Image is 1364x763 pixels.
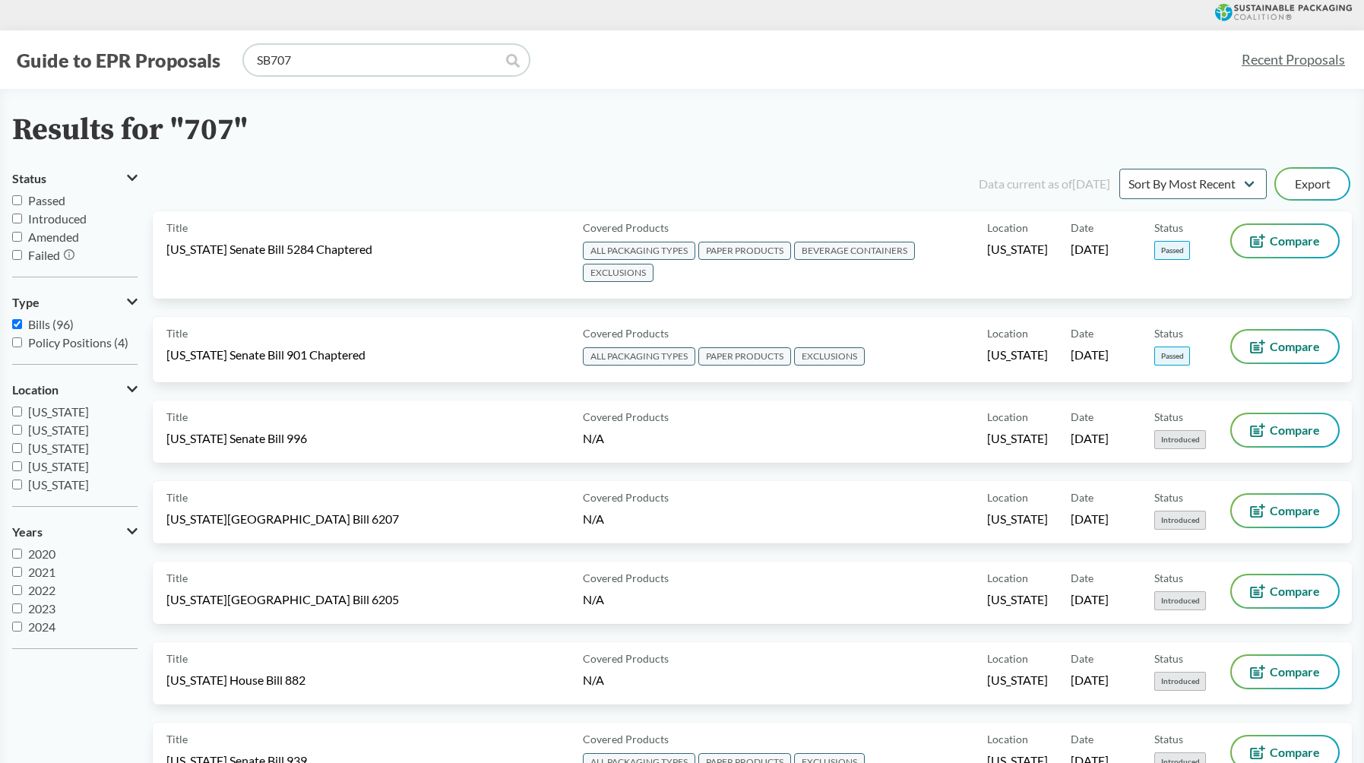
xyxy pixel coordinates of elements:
[1232,495,1338,527] button: Compare
[1071,672,1109,689] span: [DATE]
[979,175,1110,193] div: Data current as of [DATE]
[12,296,40,309] span: Type
[12,443,22,453] input: [US_STATE]
[166,591,399,608] span: [US_STATE][GEOGRAPHIC_DATA] Bill 6205
[1154,511,1206,530] span: Introduced
[166,731,188,747] span: Title
[12,567,22,577] input: 2021
[12,377,138,403] button: Location
[166,347,366,363] span: [US_STATE] Senate Bill 901 Chaptered
[12,214,22,223] input: Introduced
[698,242,791,260] span: PAPER PRODUCTS
[1071,325,1093,341] span: Date
[987,511,1048,527] span: [US_STATE]
[583,570,669,586] span: Covered Products
[1154,430,1206,449] span: Introduced
[28,423,89,437] span: [US_STATE]
[12,290,138,315] button: Type
[1154,241,1190,260] span: Passed
[12,232,22,242] input: Amended
[1232,656,1338,688] button: Compare
[1071,241,1109,258] span: [DATE]
[12,319,22,329] input: Bills (96)
[1270,746,1320,758] span: Compare
[583,651,669,666] span: Covered Products
[28,317,74,331] span: Bills (96)
[166,651,188,666] span: Title
[1071,570,1093,586] span: Date
[12,480,22,489] input: [US_STATE]
[1071,489,1093,505] span: Date
[12,113,248,147] h2: Results for "707"
[1154,672,1206,691] span: Introduced
[583,673,604,687] span: N/A
[1154,409,1183,425] span: Status
[244,45,529,75] input: Find a proposal
[794,347,865,366] span: EXCLUSIONS
[583,511,604,526] span: N/A
[28,565,55,579] span: 2021
[12,166,138,192] button: Status
[1270,340,1320,353] span: Compare
[12,383,59,397] span: Location
[583,489,669,505] span: Covered Products
[166,409,188,425] span: Title
[12,525,43,539] span: Years
[166,570,188,586] span: Title
[12,407,22,416] input: [US_STATE]
[166,672,305,689] span: [US_STATE] House Bill 882
[12,48,225,72] button: Guide to EPR Proposals
[1232,575,1338,607] button: Compare
[166,511,399,527] span: [US_STATE][GEOGRAPHIC_DATA] Bill 6207
[987,489,1028,505] span: Location
[987,651,1028,666] span: Location
[583,592,604,606] span: N/A
[28,211,87,226] span: Introduced
[28,404,89,419] span: [US_STATE]
[987,241,1048,258] span: [US_STATE]
[12,603,22,613] input: 2023
[166,241,372,258] span: [US_STATE] Senate Bill 5284 Chaptered
[1270,424,1320,436] span: Compare
[583,431,604,445] span: N/A
[28,619,55,634] span: 2024
[987,731,1028,747] span: Location
[28,583,55,597] span: 2022
[1071,409,1093,425] span: Date
[583,409,669,425] span: Covered Products
[28,193,65,207] span: Passed
[12,519,138,545] button: Years
[1071,731,1093,747] span: Date
[1071,220,1093,236] span: Date
[1232,225,1338,257] button: Compare
[987,570,1028,586] span: Location
[12,250,22,260] input: Failed
[583,347,695,366] span: ALL PACKAGING TYPES
[987,672,1048,689] span: [US_STATE]
[794,242,915,260] span: BEVERAGE CONTAINERS
[583,220,669,236] span: Covered Products
[1154,347,1190,366] span: Passed
[1154,220,1183,236] span: Status
[1232,331,1338,363] button: Compare
[1071,347,1109,363] span: [DATE]
[1071,651,1093,666] span: Date
[28,459,89,473] span: [US_STATE]
[698,347,791,366] span: PAPER PRODUCTS
[28,335,128,350] span: Policy Positions (4)
[1270,505,1320,517] span: Compare
[1071,591,1109,608] span: [DATE]
[987,347,1048,363] span: [US_STATE]
[12,622,22,632] input: 2024
[12,195,22,205] input: Passed
[12,585,22,595] input: 2022
[166,430,307,447] span: [US_STATE] Senate Bill 996
[166,325,188,341] span: Title
[12,172,46,185] span: Status
[12,425,22,435] input: [US_STATE]
[28,477,89,492] span: [US_STATE]
[1154,651,1183,666] span: Status
[1071,511,1109,527] span: [DATE]
[1270,585,1320,597] span: Compare
[1276,169,1349,199] button: Export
